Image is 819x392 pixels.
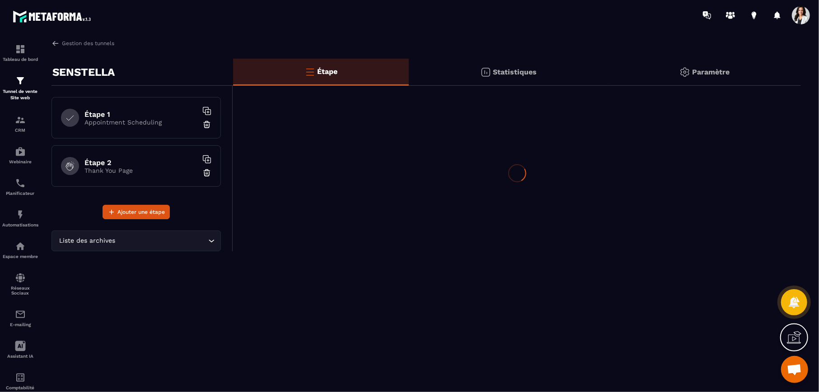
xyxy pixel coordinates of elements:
[15,241,26,252] img: automations
[2,354,38,359] p: Assistant IA
[2,302,38,334] a: emailemailE-mailing
[2,286,38,295] p: Réseaux Sociaux
[117,236,206,246] input: Search for option
[84,110,197,119] h6: Étape 1
[2,37,38,69] a: formationformationTableau de bord
[52,63,115,81] p: SENSTELLA
[202,168,211,177] img: trash
[2,254,38,259] p: Espace membre
[15,209,26,220] img: automations
[2,171,38,203] a: schedulerschedulerPlanificateur
[84,158,197,167] h6: Étape 2
[2,266,38,302] a: social-networksocial-networkRéseaux Sociaux
[693,68,730,76] p: Paramètre
[84,167,197,174] p: Thank You Page
[51,39,60,47] img: arrow
[2,139,38,171] a: automationsautomationsWebinaire
[84,119,197,126] p: Appointment Scheduling
[15,272,26,283] img: social-network
[2,57,38,62] p: Tableau de bord
[304,66,315,77] img: bars-o.4a397970.svg
[679,67,690,78] img: setting-gr.5f69749f.svg
[15,309,26,320] img: email
[781,356,808,383] div: Ouvrir le chat
[2,191,38,196] p: Planificateur
[2,222,38,227] p: Automatisations
[15,178,26,189] img: scheduler
[15,44,26,55] img: formation
[202,120,211,129] img: trash
[2,322,38,327] p: E-mailing
[493,68,537,76] p: Statistiques
[2,69,38,108] a: formationformationTunnel de vente Site web
[117,208,165,217] span: Ajouter une étape
[15,75,26,86] img: formation
[2,88,38,101] p: Tunnel de vente Site web
[13,8,94,25] img: logo
[2,128,38,133] p: CRM
[2,385,38,390] p: Comptabilité
[2,234,38,266] a: automationsautomationsEspace membre
[2,159,38,164] p: Webinaire
[15,372,26,383] img: accountant
[57,236,117,246] span: Liste des archives
[103,205,170,219] button: Ajouter une étape
[2,334,38,365] a: Assistant IA
[51,39,114,47] a: Gestion des tunnels
[51,231,221,251] div: Search for option
[15,146,26,157] img: automations
[480,67,491,78] img: stats.20deebd0.svg
[15,115,26,125] img: formation
[318,67,338,76] p: Étape
[2,203,38,234] a: automationsautomationsAutomatisations
[2,108,38,139] a: formationformationCRM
